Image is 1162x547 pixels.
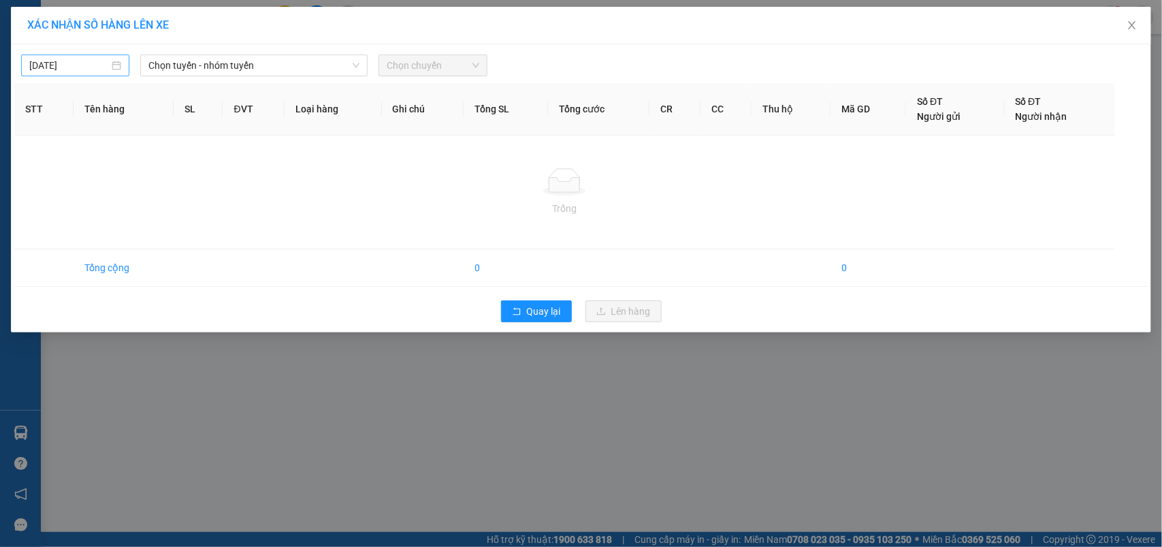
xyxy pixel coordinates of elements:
[917,111,961,122] span: Người gửi
[917,96,943,107] span: Số ĐT
[25,201,1104,216] div: Trống
[830,83,906,136] th: Mã GD
[527,304,561,319] span: Quay lại
[1113,7,1151,45] button: Close
[464,83,549,136] th: Tổng SL
[1016,96,1042,107] span: Số ĐT
[501,300,572,322] button: rollbackQuay lại
[14,83,74,136] th: STT
[148,55,359,76] span: Chọn tuyến - nhóm tuyến
[74,83,174,136] th: Tên hàng
[1127,20,1137,31] span: close
[752,83,830,136] th: Thu hộ
[649,83,700,136] th: CR
[285,83,382,136] th: Loại hàng
[1016,111,1067,122] span: Người nhận
[352,61,360,69] span: down
[27,18,169,31] span: XÁC NHẬN SỐ HÀNG LÊN XE
[830,249,906,287] td: 0
[700,83,752,136] th: CC
[174,83,223,136] th: SL
[464,249,549,287] td: 0
[29,58,109,73] input: 11/09/2025
[223,83,284,136] th: ĐVT
[512,307,521,317] span: rollback
[585,300,662,322] button: uploadLên hàng
[382,83,464,136] th: Ghi chú
[387,55,479,76] span: Chọn chuyến
[74,249,174,287] td: Tổng cộng
[548,83,649,136] th: Tổng cước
